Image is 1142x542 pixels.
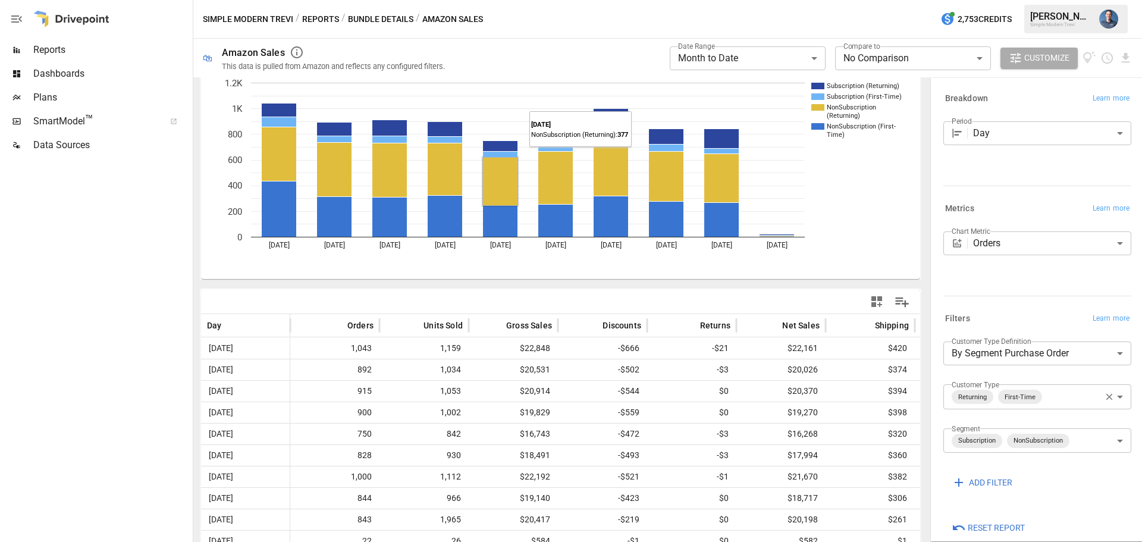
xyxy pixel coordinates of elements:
label: Compare to [843,41,880,51]
button: Bundle Details [348,12,413,27]
text: NonSubscription (First- [827,123,896,130]
label: Chart Metric [952,226,990,236]
span: First-Time [1000,390,1040,404]
img: Mike Beckham [1099,10,1118,29]
span: $320 [832,424,909,444]
span: -$3 [653,445,730,466]
button: ADD FILTER [943,472,1021,493]
span: Net Sales [782,319,820,331]
div: 🛍 [203,52,212,64]
button: Download report [1119,51,1132,65]
div: A chart. [201,65,911,279]
text: [DATE] [324,241,345,249]
text: 0 [237,232,242,243]
div: Amazon Sales [222,47,285,58]
span: Returns [700,319,730,331]
button: 2,753Credits [936,8,1016,30]
span: -$559 [564,402,641,423]
span: $22,192 [475,466,552,487]
span: 1,034 [385,359,463,380]
span: 1,053 [385,381,463,402]
span: Month to Date [678,52,738,64]
span: $17,994 [742,445,820,466]
span: $22,161 [742,338,820,359]
span: NonSubscription [1009,434,1068,447]
span: 750 [296,424,374,444]
span: [DATE] [207,359,235,380]
span: 1,002 [385,402,463,423]
button: Sort [223,317,240,334]
text: NonSubscription [827,104,876,111]
label: Customer Type Definition [952,336,1031,346]
span: $21,670 [742,466,820,487]
span: 2,753 Credits [958,12,1012,27]
span: $360 [832,445,909,466]
button: Sort [682,317,699,334]
span: $20,026 [742,359,820,380]
text: [DATE] [711,241,732,249]
span: $394 [832,381,909,402]
span: 1,112 [385,466,463,487]
span: [DATE] [207,338,235,359]
span: 900 [296,402,374,423]
span: ™ [85,112,93,127]
span: Returning [953,390,992,404]
text: 400 [228,180,242,191]
button: Reset Report [943,517,1033,538]
span: 842 [385,424,463,444]
text: [DATE] [767,241,788,249]
button: Sort [406,317,422,334]
text: 800 [228,129,242,140]
button: Sort [585,317,601,334]
text: [DATE] [269,241,290,249]
span: $382 [832,466,909,487]
span: ADD FILTER [969,475,1012,490]
div: By Segment Purchase Order [943,342,1131,365]
span: -$666 [564,338,641,359]
span: [DATE] [207,445,235,466]
text: 200 [228,206,242,217]
span: $0 [653,402,730,423]
span: Learn more [1093,93,1130,105]
span: Subscription [953,434,1000,447]
span: $19,270 [742,402,820,423]
span: -$423 [564,488,641,509]
span: 828 [296,445,374,466]
button: Simple Modern Trevi [203,12,293,27]
span: $16,743 [475,424,552,444]
span: Gross Sales [506,319,552,331]
h6: Metrics [945,202,974,215]
span: -$502 [564,359,641,380]
span: 966 [385,488,463,509]
label: Customer Type [952,380,999,390]
label: Date Range [678,41,715,51]
span: [DATE] [207,402,235,423]
span: Reset Report [968,521,1025,535]
span: [DATE] [207,509,235,530]
text: [DATE] [379,241,400,249]
h6: Filters [945,312,970,325]
text: (Returning) [827,112,860,120]
span: Customize [1024,51,1069,65]
button: Sort [488,317,505,334]
span: $374 [832,359,909,380]
span: Day [207,319,222,331]
div: Simple Modern Trevi [1030,22,1092,27]
span: $306 [832,488,909,509]
text: [DATE] [435,241,456,249]
span: [DATE] [207,424,235,444]
span: $22,848 [475,338,552,359]
span: Plans [33,90,190,105]
span: -$521 [564,466,641,487]
text: 1.2K [225,78,243,89]
div: [PERSON_NAME] [1030,11,1092,22]
button: Schedule report [1100,51,1114,65]
span: [DATE] [207,381,235,402]
span: SmartModel [33,114,157,129]
span: [DATE] [207,466,235,487]
span: 1,000 [296,466,374,487]
text: 600 [228,155,242,165]
button: Sort [330,317,346,334]
span: Discounts [603,319,641,331]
